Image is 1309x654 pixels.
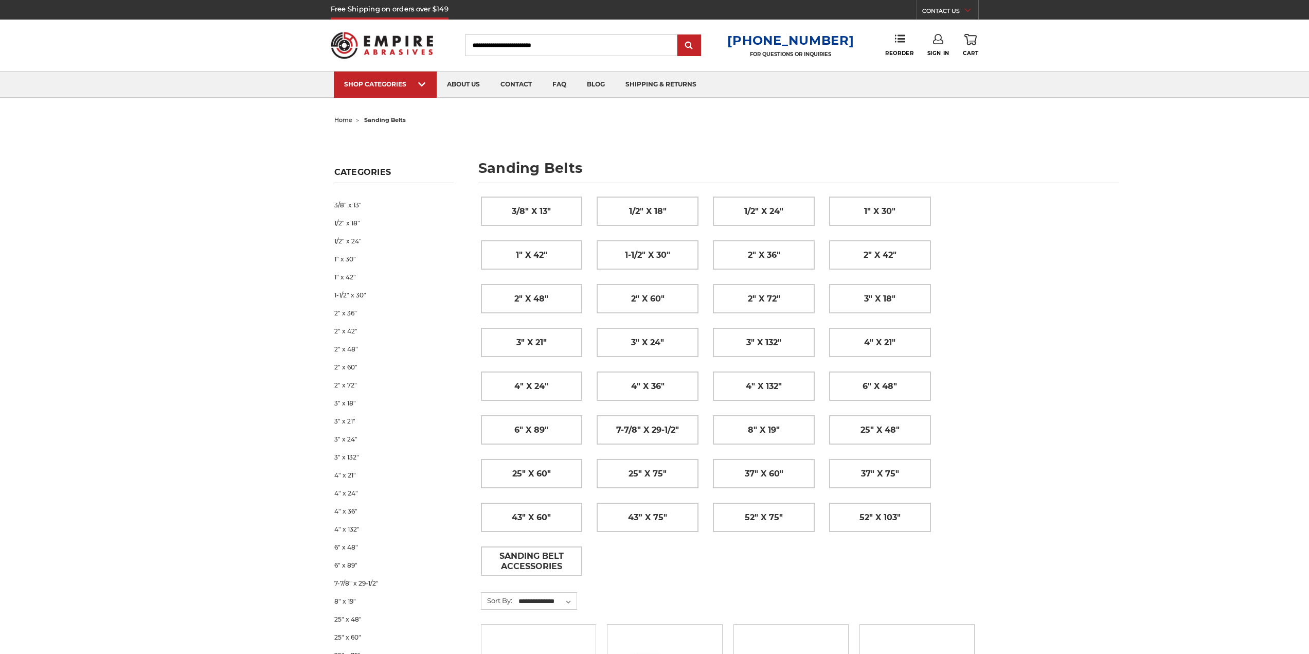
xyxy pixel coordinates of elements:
span: 3/8" x 13" [512,203,551,220]
span: 6" x 48" [863,378,897,395]
span: 2" x 72" [748,290,780,308]
a: 4" x 132" [713,372,814,400]
a: home [334,116,352,123]
a: faq [542,72,577,98]
a: 4" x 21" [334,466,454,484]
h1: sanding belts [478,161,1119,183]
a: 2" x 48" [481,285,582,313]
span: 1/2" x 24" [744,203,783,220]
a: 2" x 60" [334,358,454,376]
span: 2" x 36" [748,246,780,264]
a: shipping & returns [615,72,707,98]
span: 8" x 19" [748,421,780,439]
a: 2" x 36" [713,241,814,269]
a: 2" x 36" [334,304,454,322]
a: 1" x 30" [334,250,454,268]
span: 52" x 103" [859,509,901,526]
span: 25" x 75" [629,465,667,483]
a: Reorder [885,34,913,56]
a: Sanding Belt Accessories [481,547,582,575]
span: Sanding Belt Accessories [482,547,582,575]
a: 3" x 21" [334,412,454,430]
span: Cart [963,50,978,57]
a: 2" x 48" [334,340,454,358]
span: 37" x 60" [745,465,783,483]
a: Cart [963,34,978,57]
span: 4" x 24" [514,378,548,395]
a: 52" x 75" [713,503,814,532]
span: sanding belts [364,116,406,123]
a: 37" x 60" [713,459,814,488]
a: 3/8" x 13" [481,197,582,225]
a: 4" x 36" [597,372,698,400]
span: 25" x 48" [860,421,900,439]
a: 1/2" x 24" [713,197,814,225]
h5: Categories [334,167,454,183]
a: 4" x 24" [481,372,582,400]
a: 3" x 18" [334,394,454,412]
a: 43" x 60" [481,503,582,532]
span: 2" x 60" [631,290,665,308]
span: 4" x 21" [864,334,895,351]
a: contact [490,72,542,98]
a: about us [437,72,490,98]
a: 4" x 21" [830,328,930,357]
span: Sign In [927,50,949,57]
span: 7-7/8" x 29-1/2" [616,421,679,439]
span: 3" x 18" [864,290,895,308]
a: 4" x 36" [334,502,454,520]
a: 3" x 132" [713,328,814,357]
a: 2" x 42" [830,241,930,269]
span: 43" x 60" [512,509,551,526]
p: FOR QUESTIONS OR INQUIRIES [727,51,854,58]
span: 3" x 132" [746,334,781,351]
a: blog [577,72,615,98]
div: SHOP CATEGORIES [344,80,426,88]
a: 25" x 48" [334,610,454,628]
a: 1/2" x 24" [334,232,454,250]
a: 2" x 42" [334,322,454,340]
a: 2" x 72" [334,376,454,394]
a: 25" x 75" [597,459,698,488]
a: 25" x 48" [830,416,930,444]
a: 7-7/8" x 29-1/2" [334,574,454,592]
span: 2" x 48" [514,290,548,308]
a: 1-1/2" x 30" [334,286,454,304]
a: 25" x 60" [334,628,454,646]
input: Submit [679,36,700,56]
a: 1" x 42" [334,268,454,286]
span: 1" x 30" [864,203,895,220]
span: 1" x 42" [516,246,547,264]
span: Reorder [885,50,913,57]
a: 1" x 30" [830,197,930,225]
span: 2" x 42" [864,246,896,264]
a: 3" x 24" [334,430,454,448]
img: Empire Abrasives [331,25,434,65]
a: CONTACT US [922,5,978,20]
a: 2" x 72" [713,285,814,313]
label: Sort By: [481,593,512,608]
span: 3" x 24" [631,334,664,351]
span: 4" x 132" [746,378,782,395]
span: 1-1/2" x 30" [625,246,670,264]
a: 43” x 75" [597,503,698,532]
a: 1/2" x 18" [597,197,698,225]
a: 25" x 60" [481,459,582,488]
a: 1" x 42" [481,241,582,269]
a: 4" x 24" [334,484,454,502]
a: 6" x 89" [481,416,582,444]
span: 3" x 21" [516,334,547,351]
a: [PHONE_NUMBER] [727,33,854,48]
select: Sort By: [517,594,577,609]
span: 6" x 89" [514,421,548,439]
a: 6" x 48" [830,372,930,400]
a: 52" x 103" [830,503,930,532]
a: 6" x 89" [334,556,454,574]
span: 25" x 60" [512,465,551,483]
span: 52" x 75" [745,509,783,526]
span: 1/2" x 18" [629,203,667,220]
a: 3" x 24" [597,328,698,357]
a: 4" x 132" [334,520,454,538]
